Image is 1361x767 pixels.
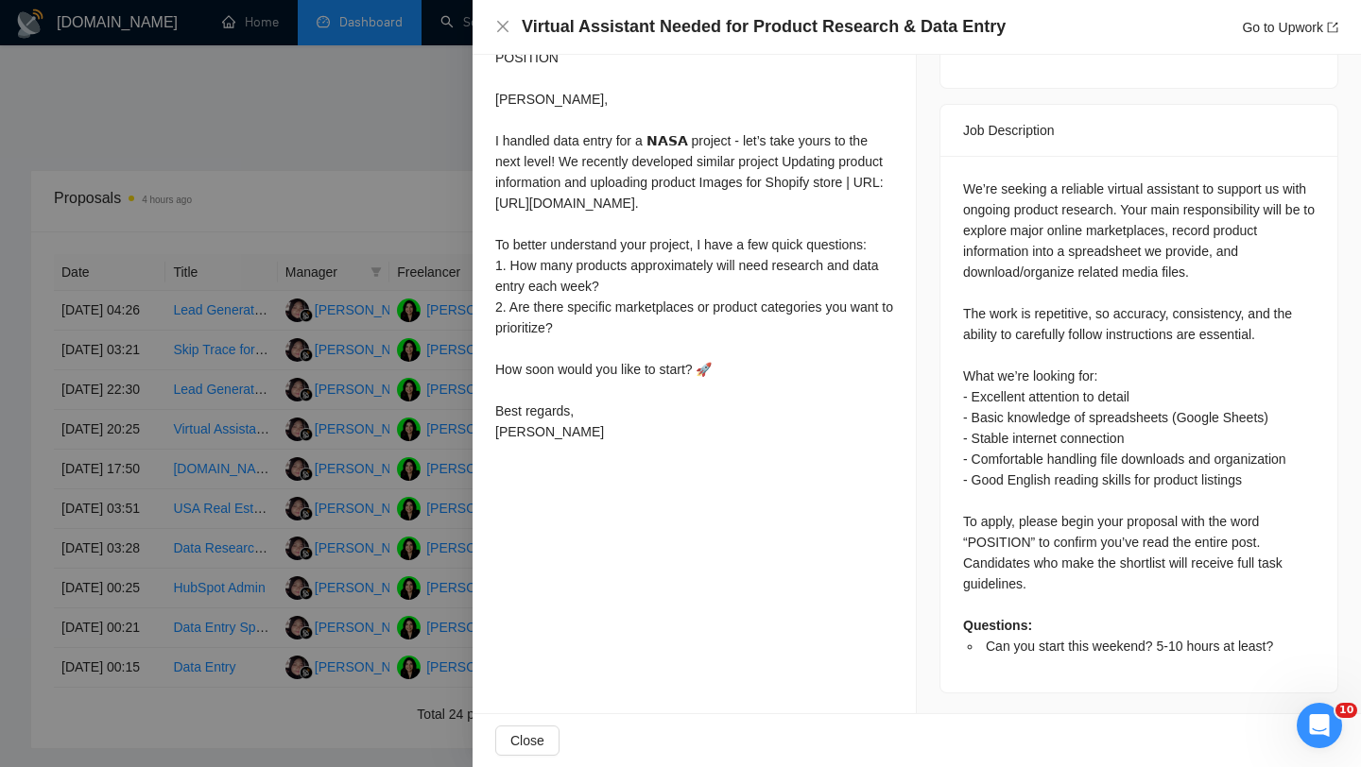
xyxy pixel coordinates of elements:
h4: Virtual Assistant Needed for Product Research & Data Entry [522,15,1006,39]
button: Close [495,725,560,756]
div: We’re seeking a reliable virtual assistant to support us with ongoing product research. Your main... [963,179,1315,656]
span: Can you start this weekend? 5-10 hours at least? [986,639,1273,654]
button: Close [495,19,510,35]
a: Go to Upworkexport [1242,20,1338,35]
div: POSITION [PERSON_NAME], I handled data entry for a 𝗡𝗔𝗦𝗔 project - let’s take yours to the next le... [495,47,893,442]
span: Close [510,730,544,751]
span: 10 [1335,703,1357,718]
div: Job Description [963,105,1315,156]
iframe: Intercom live chat [1297,703,1342,748]
span: close [495,19,510,34]
strong: Questions: [963,618,1032,633]
span: export [1327,22,1338,33]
